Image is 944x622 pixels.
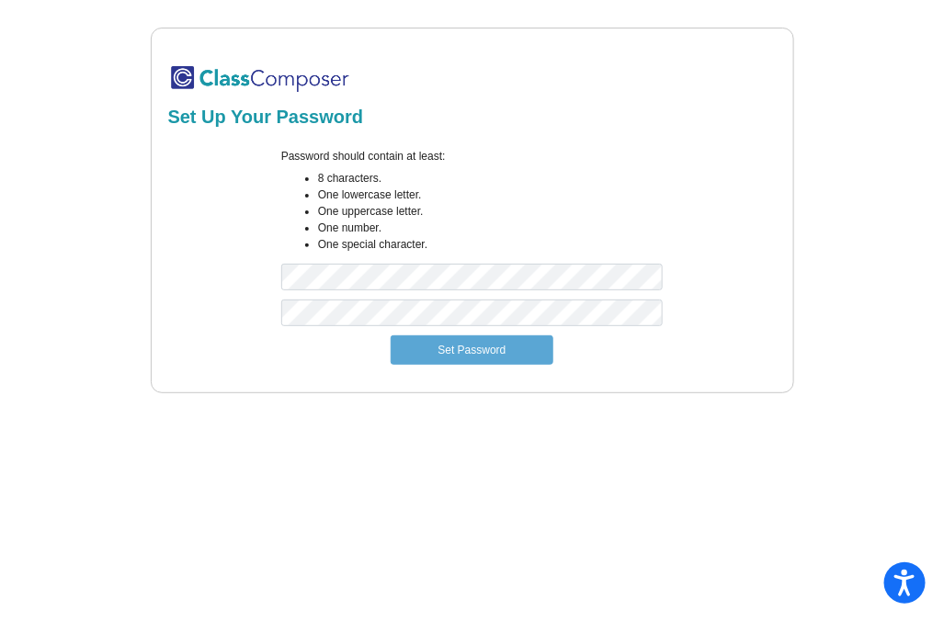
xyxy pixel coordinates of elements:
[168,106,777,128] h2: Set Up Your Password
[281,148,446,164] label: Password should contain at least:
[318,187,663,203] li: One lowercase letter.
[318,203,663,220] li: One uppercase letter.
[391,335,552,365] button: Set Password
[318,236,663,253] li: One special character.
[318,220,663,236] li: One number.
[318,170,663,187] li: 8 characters.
